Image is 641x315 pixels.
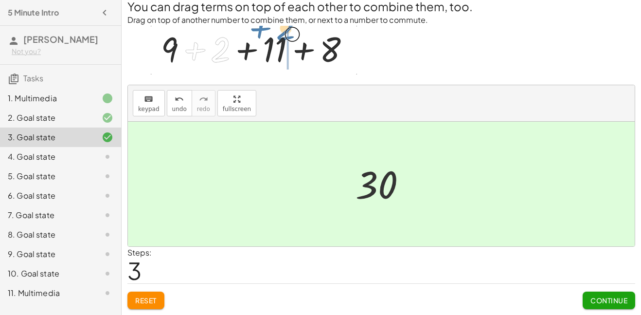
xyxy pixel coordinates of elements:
div: 3. Goal state [8,131,86,143]
i: undo [175,93,184,105]
span: keypad [138,106,160,112]
i: Task not started. [102,151,113,163]
span: Reset [135,296,157,305]
h4: 5 Minute Intro [8,7,59,19]
div: 8. Goal state [8,229,86,241]
i: Task not started. [102,287,113,299]
span: [PERSON_NAME] [23,34,98,45]
div: 7. Goal state [8,209,86,221]
span: redo [197,106,210,112]
div: 2. Goal state [8,112,86,124]
button: undoundo [167,90,192,116]
button: fullscreen [217,90,256,116]
span: Tasks [23,73,43,83]
label: Steps: [127,247,152,258]
i: Task not started. [102,209,113,221]
span: 3 [127,256,142,285]
div: 11. Multimedia [8,287,86,299]
i: Task not started. [102,268,113,279]
button: redoredo [192,90,215,116]
div: 6. Goal state [8,190,86,202]
i: Task finished and correct. [102,131,113,143]
button: Reset [127,292,164,309]
p: Drag on top of another number to combine them, or next to a number to commute. [127,15,635,26]
span: fullscreen [223,106,251,112]
i: Task not started. [102,248,113,260]
i: redo [199,93,208,105]
div: 5. Goal state [8,170,86,182]
img: d4040ace563e843529c1dd7191ea986ae863ca6420d979d6dcd6ba4686acad9b.gif [151,26,357,74]
div: Not you? [12,47,113,56]
i: Task not started. [102,170,113,182]
i: Task not started. [102,190,113,202]
div: 4. Goal state [8,151,86,163]
div: 1. Multimedia [8,93,86,104]
i: Task finished and correct. [102,112,113,124]
button: keyboardkeypad [133,90,165,116]
i: Task finished. [102,93,113,104]
i: Task not started. [102,229,113,241]
div: 9. Goal state [8,248,86,260]
i: keyboard [144,93,153,105]
span: undo [172,106,187,112]
button: Continue [583,292,635,309]
span: Continue [590,296,627,305]
div: 10. Goal state [8,268,86,279]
